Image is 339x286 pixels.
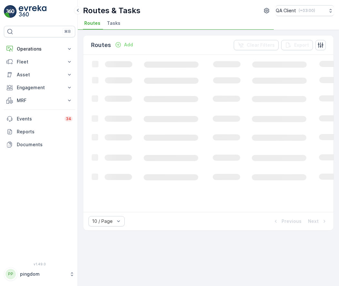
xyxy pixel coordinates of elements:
[17,59,62,65] p: Fleet
[17,116,61,122] p: Events
[64,29,71,34] p: ⌘B
[5,269,16,279] div: PP
[112,41,136,49] button: Add
[294,42,309,48] p: Export
[17,141,73,148] p: Documents
[84,20,100,26] span: Routes
[4,267,75,281] button: PPpingdom
[308,218,319,224] p: Next
[17,46,62,52] p: Operations
[276,5,334,16] button: QA Client(+03:00)
[281,40,313,50] button: Export
[17,71,62,78] p: Asset
[124,42,133,48] p: Add
[272,217,302,225] button: Previous
[299,8,315,13] p: ( +03:00 )
[83,5,140,16] p: Routes & Tasks
[17,129,73,135] p: Reports
[4,138,75,151] a: Documents
[4,262,75,266] span: v 1.49.0
[107,20,120,26] span: Tasks
[4,94,75,107] button: MRF
[4,5,17,18] img: logo
[17,97,62,104] p: MRF
[4,81,75,94] button: Engagement
[276,7,296,14] p: QA Client
[19,5,46,18] img: logo_light-DOdMpM7g.png
[247,42,275,48] p: Clear Filters
[282,218,302,224] p: Previous
[4,68,75,81] button: Asset
[234,40,279,50] button: Clear Filters
[4,125,75,138] a: Reports
[4,55,75,68] button: Fleet
[20,271,66,277] p: pingdom
[307,217,328,225] button: Next
[91,41,111,50] p: Routes
[17,84,62,91] p: Engagement
[4,43,75,55] button: Operations
[4,112,75,125] a: Events34
[66,116,71,121] p: 34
